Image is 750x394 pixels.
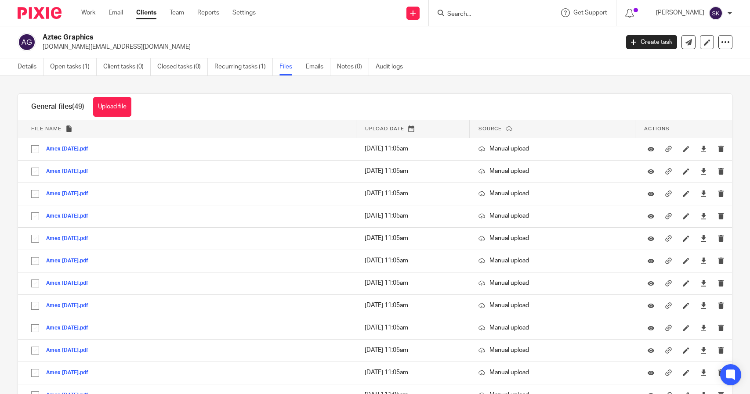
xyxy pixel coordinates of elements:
[27,186,43,202] input: Select
[700,144,707,153] a: Download
[626,35,677,49] a: Create task
[27,163,43,180] input: Select
[72,103,84,110] span: (49)
[656,8,704,17] p: [PERSON_NAME]
[18,33,36,51] img: svg%3E
[478,301,627,310] p: Manual upload
[31,126,62,131] span: File name
[337,58,369,75] a: Notes (0)
[478,211,627,220] p: Manual upload
[27,342,43,359] input: Select
[365,346,461,355] p: [DATE] 11:05am
[478,346,627,355] p: Manual upload
[27,365,43,381] input: Select
[365,126,404,131] span: Upload date
[232,8,256,17] a: Settings
[365,323,461,332] p: [DATE] 11:05am
[478,167,627,176] p: Manual upload
[279,58,299,75] a: Files
[46,370,95,376] button: Amex [DATE].pdf
[46,236,95,242] button: Amex [DATE].pdf
[478,323,627,332] p: Manual upload
[365,211,461,220] p: [DATE] 11:05am
[27,275,43,292] input: Select
[27,141,43,158] input: Select
[214,58,273,75] a: Recurring tasks (1)
[365,144,461,153] p: [DATE] 11:05am
[365,256,461,265] p: [DATE] 11:05am
[27,208,43,225] input: Select
[81,8,95,17] a: Work
[700,279,707,287] a: Download
[478,256,627,265] p: Manual upload
[27,320,43,337] input: Select
[197,8,219,17] a: Reports
[700,211,707,220] a: Download
[700,234,707,243] a: Download
[27,230,43,247] input: Select
[46,168,95,175] button: Amex [DATE].pdf
[700,323,707,332] a: Download
[700,167,707,176] a: Download
[478,189,627,198] p: Manual upload
[573,10,607,16] span: Get Support
[365,167,461,176] p: [DATE] 11:05am
[700,256,707,265] a: Download
[365,301,461,310] p: [DATE] 11:05am
[365,234,461,243] p: [DATE] 11:05am
[46,325,95,331] button: Amex [DATE].pdf
[170,8,184,17] a: Team
[93,97,131,117] button: Upload file
[446,11,525,18] input: Search
[709,6,723,20] img: svg%3E
[365,368,461,377] p: [DATE] 11:05am
[478,368,627,377] p: Manual upload
[700,301,707,310] a: Download
[18,7,62,19] img: Pixie
[46,146,95,152] button: Amex [DATE].pdf
[109,8,123,17] a: Email
[157,58,208,75] a: Closed tasks (0)
[27,297,43,314] input: Select
[700,346,707,355] a: Download
[43,33,499,42] h2: Aztec Graphics
[365,279,461,287] p: [DATE] 11:05am
[478,279,627,287] p: Manual upload
[18,58,43,75] a: Details
[478,234,627,243] p: Manual upload
[46,280,95,287] button: Amex [DATE].pdf
[46,303,95,309] button: Amex [DATE].pdf
[46,347,95,354] button: Amex [DATE].pdf
[700,368,707,377] a: Download
[136,8,156,17] a: Clients
[43,43,613,51] p: [DOMAIN_NAME][EMAIL_ADDRESS][DOMAIN_NAME]
[700,189,707,198] a: Download
[644,126,670,131] span: Actions
[306,58,330,75] a: Emails
[50,58,97,75] a: Open tasks (1)
[27,253,43,269] input: Select
[31,102,84,111] h1: General files
[103,58,151,75] a: Client tasks (0)
[376,58,409,75] a: Audit logs
[478,126,502,131] span: Source
[46,258,95,264] button: Amex [DATE].pdf
[365,189,461,198] p: [DATE] 11:05am
[46,213,95,219] button: Amex [DATE].pdf
[46,191,95,197] button: Amex [DATE].pdf
[478,144,627,153] p: Manual upload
